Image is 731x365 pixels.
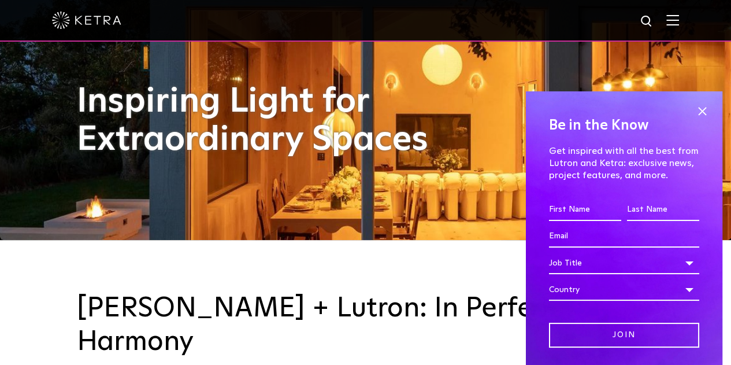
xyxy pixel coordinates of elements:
div: Job Title [549,252,699,274]
input: First Name [549,199,621,221]
input: Join [549,323,699,348]
img: ketra-logo-2019-white [52,12,121,29]
img: Hamburger%20Nav.svg [666,14,679,25]
h1: Inspiring Light for Extraordinary Spaces [77,83,452,159]
img: search icon [640,14,654,29]
input: Last Name [627,199,699,221]
div: Country [549,279,699,301]
p: Get inspired with all the best from Lutron and Ketra: exclusive news, project features, and more. [549,145,699,181]
h4: Be in the Know [549,115,699,137]
h3: [PERSON_NAME] + Lutron: In Perfect Harmony [77,292,655,359]
input: Email [549,226,699,248]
